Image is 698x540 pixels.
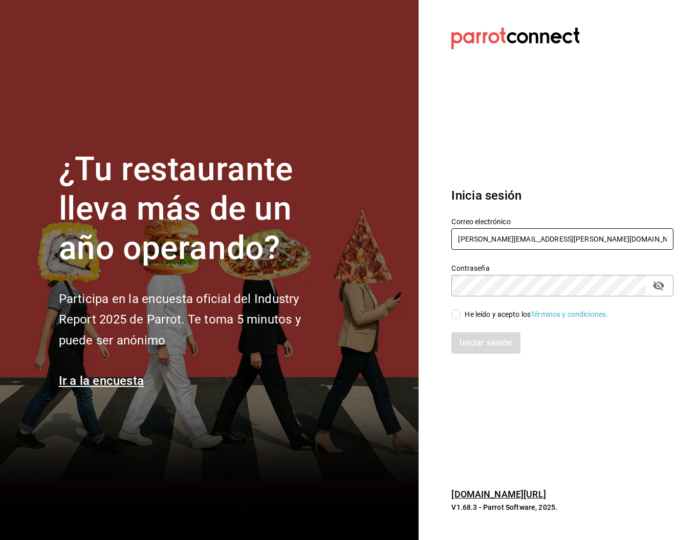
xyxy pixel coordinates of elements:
[650,277,667,294] button: passwordField
[451,489,546,500] a: [DOMAIN_NAME][URL]
[59,374,144,388] a: Ir a la encuesta
[451,228,673,250] input: Ingresa tu correo electrónico
[59,150,335,268] h1: ¿Tu restaurante lleva más de un año operando?
[451,186,673,205] h3: Inicia sesión
[465,309,608,320] div: He leído y acepto los
[59,289,335,351] h2: Participa en la encuesta oficial del Industry Report 2025 de Parrot. Te toma 5 minutos y puede se...
[451,218,673,225] label: Correo electrónico
[451,265,673,272] label: Contraseña
[531,310,608,318] a: Términos y condiciones.
[451,502,673,512] p: V1.68.3 - Parrot Software, 2025.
